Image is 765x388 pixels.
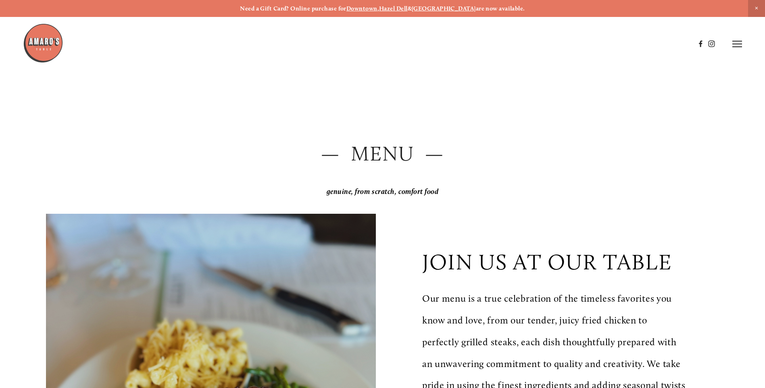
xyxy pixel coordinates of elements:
[23,23,63,63] img: Amaro's Table
[327,187,439,196] em: genuine, from scratch, comfort food
[408,5,412,12] strong: &
[346,5,377,12] a: Downtown
[476,5,525,12] strong: are now available.
[240,5,346,12] strong: Need a Gift Card? Online purchase for
[412,5,476,12] a: [GEOGRAPHIC_DATA]
[377,5,379,12] strong: ,
[379,5,408,12] a: Hazel Dell
[422,249,672,275] p: join us at our table
[46,140,719,168] h2: — Menu —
